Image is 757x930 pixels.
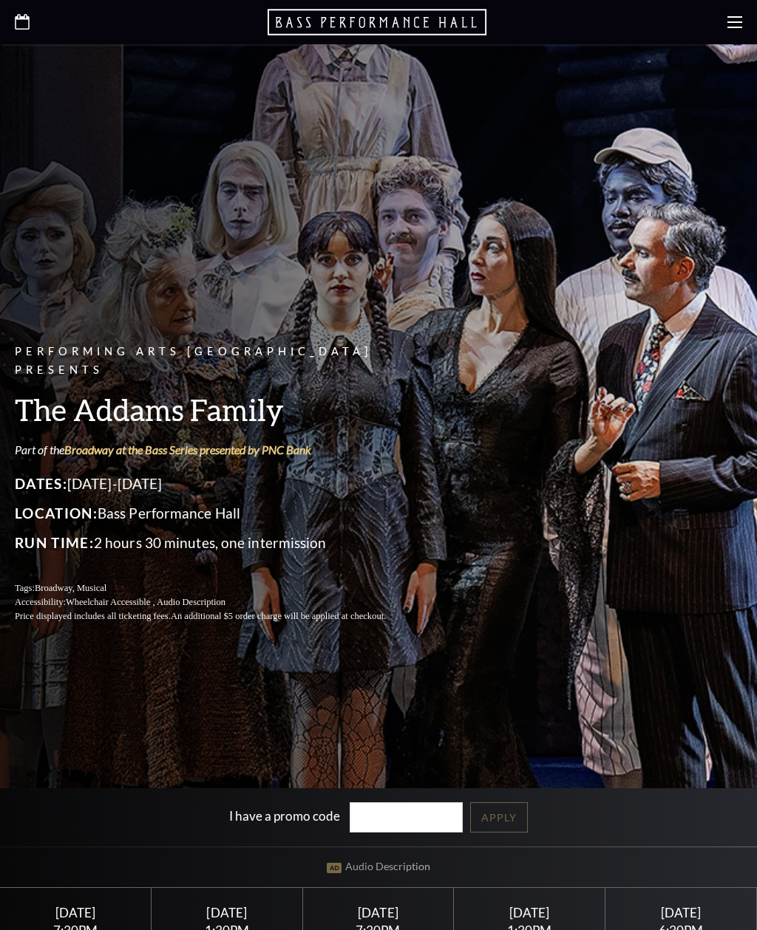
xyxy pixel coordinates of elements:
[15,475,67,492] span: Dates:
[64,442,311,457] a: Broadway at the Bass Series presented by PNC Bank
[15,343,421,380] p: Performing Arts [GEOGRAPHIC_DATA] Presents
[169,905,285,920] div: [DATE]
[15,502,421,525] p: Bass Performance Hall
[15,531,421,555] p: 2 hours 30 minutes, one intermission
[15,581,421,595] p: Tags:
[623,905,739,920] div: [DATE]
[15,595,421,609] p: Accessibility:
[66,597,225,607] span: Wheelchair Accessible , Audio Description
[15,609,421,623] p: Price displayed includes all ticketing fees.
[15,442,421,458] p: Part of the
[320,905,435,920] div: [DATE]
[15,505,98,522] span: Location:
[18,905,133,920] div: [DATE]
[171,611,386,621] span: An additional $5 order charge will be applied at checkout.
[472,905,587,920] div: [DATE]
[15,472,421,496] p: [DATE]-[DATE]
[229,808,340,824] label: I have a promo code
[35,583,106,593] span: Broadway, Musical
[15,391,421,428] h3: The Addams Family
[15,534,94,551] span: Run Time:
